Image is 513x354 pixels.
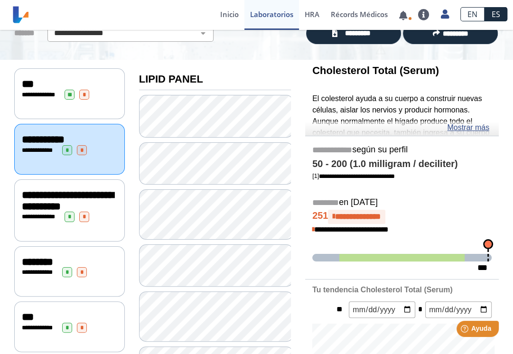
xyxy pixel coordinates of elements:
h4: 50 - 200 (1.0 milligram / deciliter) [312,158,492,170]
b: Cholesterol Total (Serum) [312,65,439,76]
a: [1] [312,172,395,179]
h5: según su perfil [312,145,492,156]
iframe: Help widget launcher [429,317,503,344]
b: LIPID PANEL [139,73,203,85]
a: EN [460,7,485,21]
span: HRA [305,9,319,19]
a: Mostrar más [447,122,489,133]
h5: en [DATE] [312,197,492,208]
h4: 251 [312,210,492,224]
input: mm/dd/yyyy [349,301,415,318]
a: ES [485,7,507,21]
b: Tu tendencia Cholesterol Total (Serum) [312,286,452,294]
input: mm/dd/yyyy [425,301,492,318]
p: El colesterol ayuda a su cuerpo a construir nuevas células, aislar los nervios y producir hormona... [312,93,492,252]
